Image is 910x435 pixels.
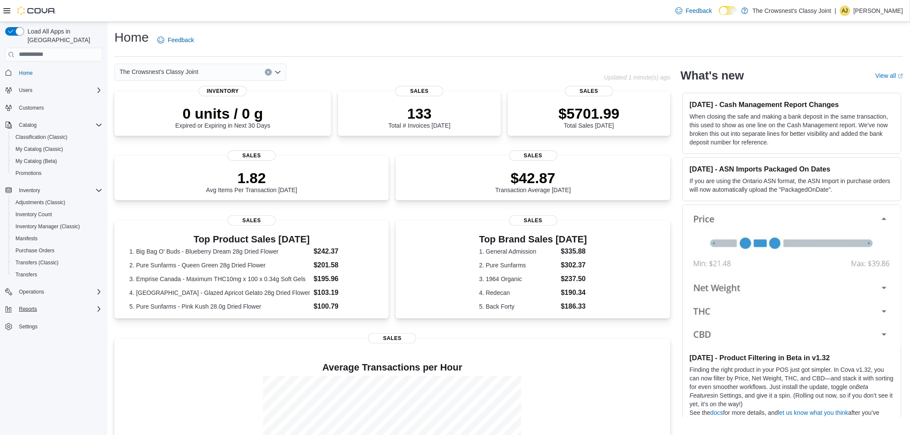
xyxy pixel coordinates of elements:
span: Inventory Manager (Classic) [12,221,102,232]
dt: 1. General Admission [479,247,557,256]
span: Inventory [19,187,40,194]
p: The Crowsnest's Classy Joint [753,6,831,16]
button: Transfers [9,269,106,281]
dt: 3. 1964 Organic [479,275,557,283]
span: The Crowsnest's Classy Joint [120,67,198,77]
button: Clear input [265,69,272,76]
a: View allExternal link [876,72,903,79]
span: Users [15,85,102,95]
p: $42.87 [495,169,571,187]
a: Home [15,68,36,78]
span: Reports [15,304,102,314]
span: Operations [19,288,44,295]
h4: Average Transactions per Hour [121,362,664,373]
button: Inventory [15,185,43,196]
span: Sales [395,86,443,96]
img: Cova [17,6,56,15]
span: Manifests [15,235,37,242]
button: Customers [2,101,106,114]
span: Adjustments (Classic) [15,199,65,206]
span: Adjustments (Classic) [12,197,102,208]
button: Promotions [9,167,106,179]
button: Manifests [9,233,106,245]
dt: 1. Big Bag O' Buds - Blueberry Dream 28g Dried Flower [129,247,310,256]
span: Home [19,70,33,77]
div: Expired or Expiring in Next 30 Days [175,105,271,129]
a: let us know what you think [778,409,848,416]
button: Users [2,84,106,96]
a: Customers [15,103,47,113]
nav: Complex example [5,63,102,355]
button: Purchase Orders [9,245,106,257]
span: Customers [15,102,102,113]
dd: $103.19 [314,288,374,298]
dd: $201.58 [314,260,374,270]
span: Classification (Classic) [15,134,68,141]
h3: Top Product Sales [DATE] [129,234,374,245]
span: Purchase Orders [12,245,102,256]
button: Adjustments (Classic) [9,196,106,208]
button: Reports [2,303,106,315]
h3: Top Brand Sales [DATE] [479,234,587,245]
button: Settings [2,320,106,333]
span: Users [19,87,32,94]
button: Inventory Manager (Classic) [9,221,106,233]
span: Customers [19,104,44,111]
button: Operations [2,286,106,298]
dt: 4. [GEOGRAPHIC_DATA] - Glazed Apricot Gelato 28g Dried Flower [129,288,310,297]
dt: 2. Pure Sunfarms - Queen Green 28g Dried Flower [129,261,310,270]
a: Purchase Orders [12,245,58,256]
a: My Catalog (Classic) [12,144,67,154]
a: Transfers (Classic) [12,257,62,268]
div: Avg Items Per Transaction [DATE] [206,169,297,193]
span: Catalog [19,122,37,129]
button: Users [15,85,36,95]
span: AJ [842,6,848,16]
span: Inventory Count [15,211,52,218]
span: Sales [227,150,276,161]
button: Operations [15,287,48,297]
dt: 2. Pure Sunfarms [479,261,557,270]
span: Promotions [15,170,42,177]
a: Feedback [672,2,716,19]
span: Manifests [12,233,102,244]
span: Home [15,67,102,78]
div: Adrianna Janzen [840,6,850,16]
div: Transaction Average [DATE] [495,169,571,193]
span: Sales [565,86,613,96]
div: Total Sales [DATE] [559,105,620,129]
span: Sales [509,215,557,226]
svg: External link [898,74,903,79]
dt: 5. Pure Sunfarms - Pink Kush 28.0g Dried Flower [129,302,310,311]
dd: $195.96 [314,274,374,284]
button: My Catalog (Classic) [9,143,106,155]
p: See the for more details, and after you’ve given it a try. [690,408,894,426]
p: 133 [388,105,450,122]
dt: 5. Back Forty [479,302,557,311]
span: Reports [19,306,37,312]
p: 1.82 [206,169,297,187]
dd: $335.88 [561,246,587,257]
span: Inventory [15,185,102,196]
span: Feedback [168,36,194,44]
span: Catalog [15,120,102,130]
dd: $242.37 [314,246,374,257]
span: Transfers (Classic) [15,259,58,266]
span: Classification (Classic) [12,132,102,142]
span: Sales [368,333,416,343]
div: Total # Invoices [DATE] [388,105,450,129]
button: Transfers (Classic) [9,257,106,269]
a: Transfers [12,270,40,280]
dt: 4. Redecan [479,288,557,297]
span: My Catalog (Beta) [12,156,102,166]
span: Transfers [12,270,102,280]
span: Settings [19,323,37,330]
p: $5701.99 [559,105,620,122]
span: Promotions [12,168,102,178]
span: Feedback [686,6,712,15]
span: Load All Apps in [GEOGRAPHIC_DATA] [24,27,102,44]
input: Dark Mode [719,6,737,15]
p: [PERSON_NAME] [854,6,903,16]
a: docs [710,409,723,416]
